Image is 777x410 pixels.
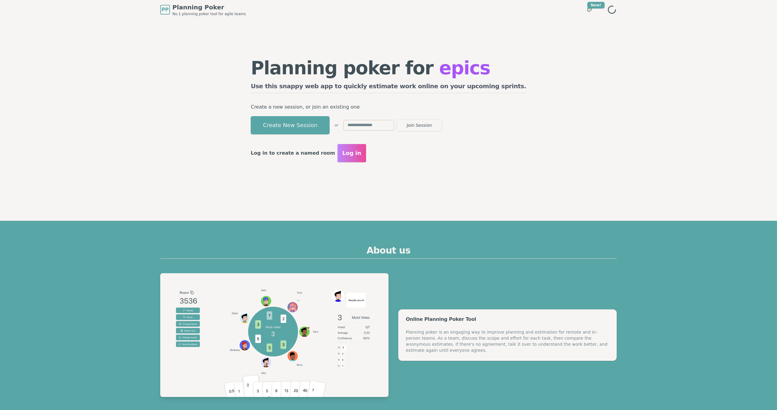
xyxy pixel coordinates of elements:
span: or [334,123,338,128]
h1: Planning poker for [251,59,526,77]
div: Online Planning Poker Tool [406,317,609,322]
button: Log in [338,144,366,162]
h2: Use this snappy web app to quickly estimate work online on your upcoming sprints. [251,82,526,93]
button: Join Session [397,119,442,131]
button: New! [584,4,595,15]
p: Create a new session, or join an existing one [251,103,526,111]
p: Log in to create a named room [251,149,335,157]
span: No.1 planning poker tool for agile teams [172,12,246,16]
h2: About us [160,245,617,259]
span: epics [439,57,490,79]
div: New! [587,2,605,8]
span: Log in [342,149,361,157]
span: Planning Poker [172,3,246,12]
span: PP [161,6,168,13]
button: Create New Session [251,116,330,134]
a: PPPlanning PokerNo.1 planning poker tool for agile teams [160,3,246,16]
img: Planning Poker example session [160,273,388,397]
div: Planning poker is an engaging way to improve planning and estimation for remote and in-person tea... [406,329,609,353]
